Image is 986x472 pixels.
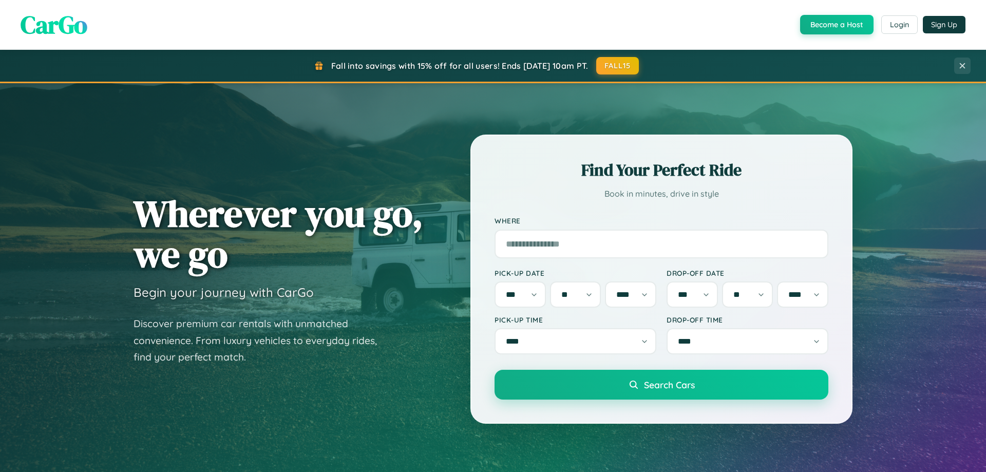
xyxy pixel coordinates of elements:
label: Drop-off Date [667,269,828,277]
h1: Wherever you go, we go [134,193,423,274]
button: Login [881,15,918,34]
p: Discover premium car rentals with unmatched convenience. From luxury vehicles to everyday rides, ... [134,315,390,366]
h3: Begin your journey with CarGo [134,285,314,300]
button: FALL15 [596,57,639,74]
p: Book in minutes, drive in style [495,186,828,201]
button: Become a Host [800,15,874,34]
span: Fall into savings with 15% off for all users! Ends [DATE] 10am PT. [331,61,589,71]
label: Drop-off Time [667,315,828,324]
button: Search Cars [495,370,828,400]
span: CarGo [21,8,87,42]
label: Where [495,217,828,225]
button: Sign Up [923,16,965,33]
h2: Find Your Perfect Ride [495,159,828,181]
span: Search Cars [644,379,695,390]
label: Pick-up Date [495,269,656,277]
label: Pick-up Time [495,315,656,324]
